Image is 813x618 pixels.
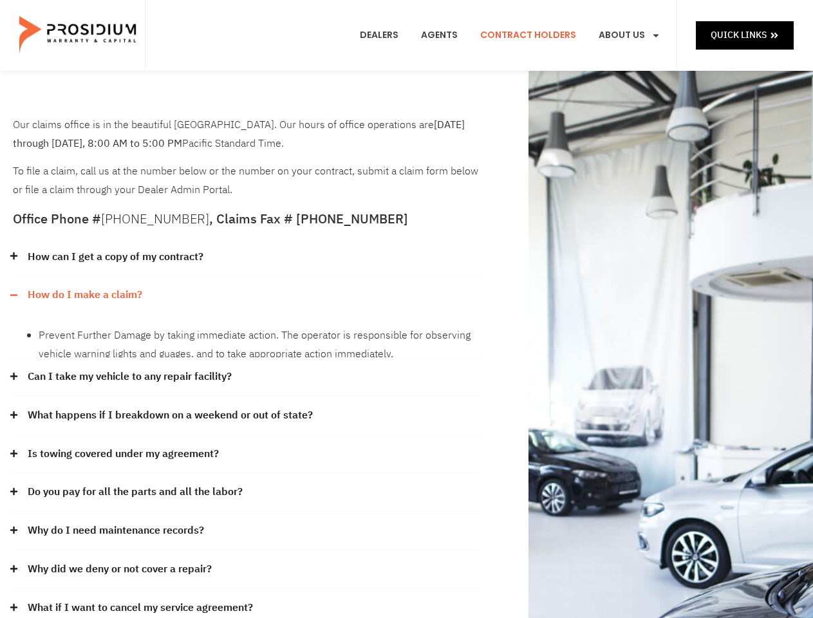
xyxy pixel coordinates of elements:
[28,406,313,425] a: What happens if I breakdown on a weekend or out of state?
[471,12,586,59] a: Contract Holders
[28,286,142,304] a: How do I make a claim?
[39,326,480,364] li: Prevent Further Damage by taking immediate action. The operator is responsible for observing vehi...
[28,599,253,617] a: What if I want to cancel my service agreement?
[13,238,480,277] div: How can I get a copy of my contract?
[13,116,480,200] div: To file a claim, call us at the number below or the number on your contract, submit a claim form ...
[13,117,465,151] b: [DATE] through [DATE], 8:00 AM to 5:00 PM
[13,116,480,153] p: Our claims office is in the beautiful [GEOGRAPHIC_DATA]. Our hours of office operations are Pacif...
[28,483,243,501] a: Do you pay for all the parts and all the labor?
[28,521,204,540] a: Why do I need maintenance records?
[350,12,408,59] a: Dealers
[28,445,219,464] a: Is towing covered under my agreement?
[696,21,794,49] a: Quick Links
[411,12,467,59] a: Agents
[28,560,212,579] a: Why did we deny or not cover a repair?
[13,358,480,397] div: Can I take my vehicle to any repair facility?
[13,314,480,358] div: How do I make a claim?
[711,27,767,43] span: Quick Links
[13,435,480,474] div: Is towing covered under my agreement?
[589,12,670,59] a: About Us
[101,209,209,229] a: [PHONE_NUMBER]
[13,473,480,512] div: Do you pay for all the parts and all the labor?
[13,550,480,589] div: Why did we deny or not cover a repair?
[13,276,480,314] div: How do I make a claim?
[13,512,480,550] div: Why do I need maintenance records?
[13,397,480,435] div: What happens if I breakdown on a weekend or out of state?
[13,212,480,225] h5: Office Phone # , Claims Fax # [PHONE_NUMBER]
[350,12,670,59] nav: Menu
[28,368,232,386] a: Can I take my vehicle to any repair facility?
[28,248,203,267] a: How can I get a copy of my contract?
